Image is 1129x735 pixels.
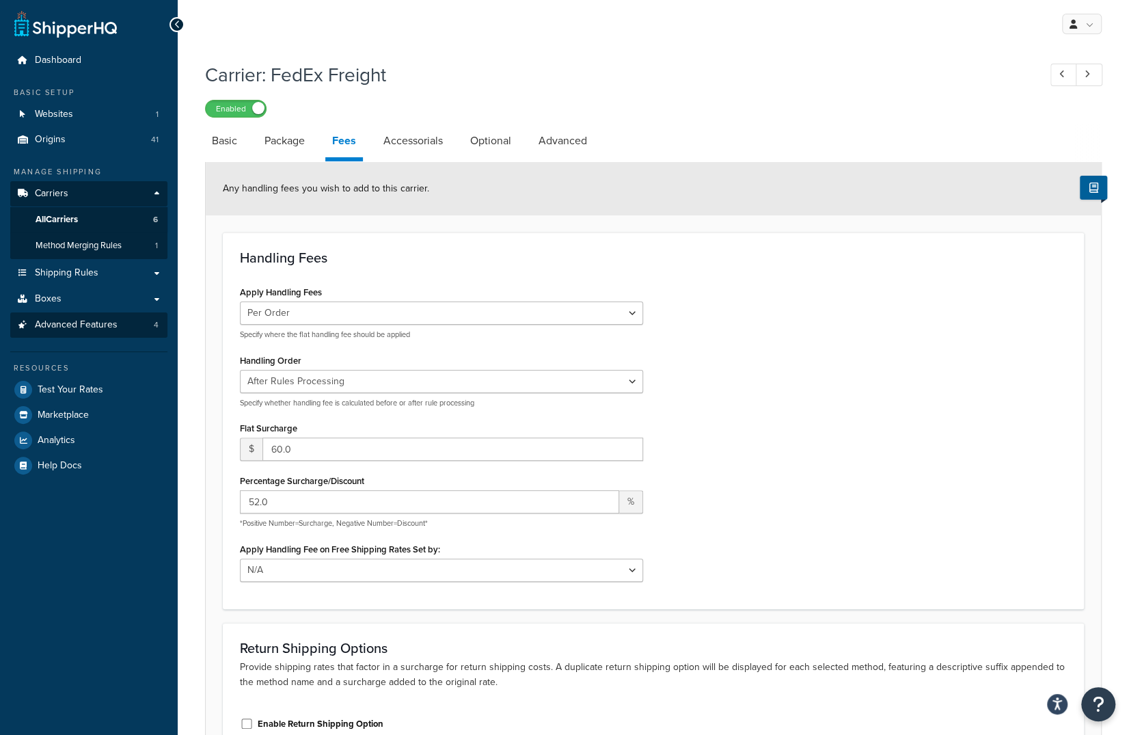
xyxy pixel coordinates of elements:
a: Previous Record [1050,64,1077,86]
label: Apply Handling Fees [240,287,322,297]
a: Package [258,124,312,157]
a: Websites1 [10,102,167,127]
a: Carriers [10,181,167,206]
button: Show Help Docs [1080,176,1107,200]
a: Dashboard [10,48,167,73]
label: Handling Order [240,356,301,366]
a: Test Your Rates [10,377,167,402]
span: Carriers [35,188,68,200]
p: Specify where the flat handling fee should be applied [240,330,643,340]
a: Accessorials [377,124,450,157]
h3: Return Shipping Options [240,641,1067,656]
p: *Positive Number=Surcharge, Negative Number=Discount* [240,518,643,529]
a: Advanced Features4 [10,312,167,338]
li: Carriers [10,181,167,259]
a: Marketplace [10,403,167,427]
a: Advanced [532,124,594,157]
span: Websites [35,109,73,120]
a: Help Docs [10,453,167,478]
span: 1 [156,109,159,120]
span: 4 [154,319,159,331]
span: Boxes [35,293,62,305]
label: Enable Return Shipping Option [258,718,383,730]
span: 41 [151,134,159,146]
a: Boxes [10,286,167,312]
li: Method Merging Rules [10,233,167,258]
span: Advanced Features [35,319,118,331]
li: Websites [10,102,167,127]
span: 6 [153,214,158,226]
a: Shipping Rules [10,260,167,286]
li: Origins [10,127,167,152]
span: Dashboard [35,55,81,66]
a: Optional [463,124,518,157]
a: Method Merging Rules1 [10,233,167,258]
a: AllCarriers6 [10,207,167,232]
h3: Handling Fees [240,250,1067,265]
div: Manage Shipping [10,166,167,178]
span: Test Your Rates [38,384,103,396]
span: Method Merging Rules [36,240,122,252]
span: Origins [35,134,66,146]
label: Flat Surcharge [240,423,297,433]
p: Specify whether handling fee is calculated before or after rule processing [240,398,643,408]
span: 1 [155,240,158,252]
label: Percentage Surcharge/Discount [240,476,364,486]
li: Advanced Features [10,312,167,338]
span: % [619,490,643,513]
a: Origins41 [10,127,167,152]
span: Any handling fees you wish to add to this carrier. [223,181,429,196]
a: Analytics [10,428,167,453]
span: Marketplace [38,410,89,421]
span: $ [240,438,262,461]
span: All Carriers [36,214,78,226]
label: Enabled [206,101,266,117]
div: Basic Setup [10,87,167,98]
span: Analytics [38,435,75,446]
a: Basic [205,124,244,157]
span: Shipping Rules [35,267,98,279]
span: Help Docs [38,460,82,472]
h1: Carrier: FedEx Freight [205,62,1025,88]
a: Fees [325,124,363,161]
button: Open Resource Center [1081,687,1115,721]
div: Resources [10,362,167,374]
a: Next Record [1076,64,1102,86]
p: Provide shipping rates that factor in a surcharge for return shipping costs. A duplicate return s... [240,660,1067,690]
label: Apply Handling Fee on Free Shipping Rates Set by: [240,544,440,554]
